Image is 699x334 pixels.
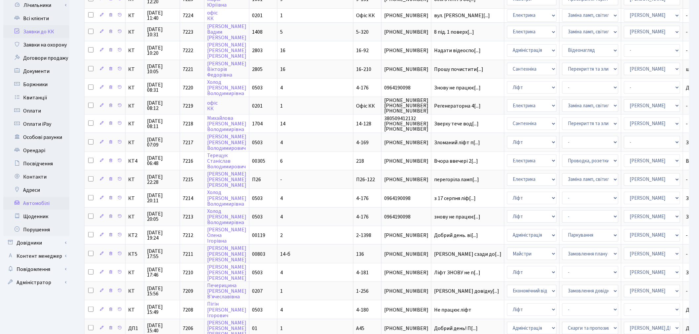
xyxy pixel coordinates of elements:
[207,282,246,300] a: Печерицина[PERSON_NAME]В’ячеславівна
[384,98,428,114] span: [PHONE_NUMBER] [PHONE_NUMBER] [PHONE_NUMBER]
[183,102,193,110] span: 7219
[207,263,246,282] a: [PERSON_NAME][PERSON_NAME][PERSON_NAME]
[128,233,141,238] span: КТ2
[128,270,141,275] span: КТ
[384,233,428,238] span: [PHONE_NUMBER]
[147,286,177,296] span: [DATE] 15:56
[147,249,177,259] span: [DATE] 17:55
[280,232,283,239] span: 2
[356,84,369,91] span: 4-176
[434,139,480,146] span: Зломаний ліфт п[...]
[207,301,246,319] a: Пігін[PERSON_NAME]Ігорович
[147,211,177,222] span: [DATE] 20:05
[252,139,263,146] span: 0503
[183,250,193,258] span: 7211
[384,307,428,313] span: [PHONE_NUMBER]
[280,84,283,91] span: 4
[207,226,246,245] a: [PERSON_NAME]ОленаІгорівна
[384,140,428,145] span: [PHONE_NUMBER]
[3,236,69,250] a: Довідники
[384,85,428,90] span: 0964190098
[183,287,193,295] span: 7209
[147,64,177,74] span: [DATE] 10:05
[128,121,141,126] span: КТ
[356,28,369,36] span: 5-320
[252,12,263,19] span: 0201
[252,306,263,314] span: 0503
[384,251,428,257] span: [PHONE_NUMBER]
[280,195,283,202] span: 4
[356,120,371,127] span: 14-128
[3,38,69,51] a: Заявки на охорону
[3,250,69,263] a: Контент менеджер
[384,196,428,201] span: 0964190098
[280,28,283,36] span: 5
[128,140,141,145] span: КТ
[147,45,177,56] span: [DATE] 10:20
[147,137,177,148] span: [DATE] 07:09
[3,12,69,25] a: Всі клієнти
[356,139,369,146] span: 4-169
[183,195,193,202] span: 7214
[356,269,369,276] span: 4-181
[207,115,246,133] a: Михайлова[PERSON_NAME]Володимирівна
[128,214,141,219] span: КТ
[128,251,141,257] span: КТ5
[207,189,246,208] a: Холод[PERSON_NAME]Володимирівна
[3,276,69,289] a: Адміністратор
[3,223,69,236] a: Порушення
[128,158,141,164] span: КТ4
[128,67,141,72] span: КТ
[147,82,177,93] span: [DATE] 08:31
[183,66,193,73] span: 7221
[280,157,283,165] span: 6
[384,48,428,53] span: [PHONE_NUMBER]
[252,120,263,127] span: 1704
[128,29,141,35] span: КТ
[147,27,177,37] span: [DATE] 10:31
[183,213,193,220] span: 7213
[356,232,371,239] span: 2-1398
[183,139,193,146] span: 7217
[280,269,283,276] span: 4
[384,158,428,164] span: [PHONE_NUMBER]
[384,67,428,72] span: [PHONE_NUMBER]
[356,213,369,220] span: 4-176
[183,28,193,36] span: 7223
[252,176,261,183] span: П26
[434,287,499,295] span: [PERSON_NAME] довідку[...]
[252,250,265,258] span: 00803
[183,12,193,19] span: 7224
[147,155,177,166] span: [DATE] 06:48
[434,195,476,202] span: з 17 серпня ліф[...]
[207,60,246,79] a: [PERSON_NAME]ВікторіяФедорівна
[384,29,428,35] span: [PHONE_NUMBER]
[434,102,481,110] span: Регенераторна 4[...]
[384,13,428,18] span: [PHONE_NUMBER]
[434,269,480,276] span: Ліфт ЗНОВУ не п[...]
[356,250,364,258] span: 136
[183,120,193,127] span: 7218
[207,133,246,152] a: [PERSON_NAME][PERSON_NAME]Володимирович
[147,10,177,21] span: [DATE] 11:40
[252,47,263,54] span: 2803
[434,47,481,54] span: Надати відеоспо[...]
[252,157,265,165] span: 00305
[128,326,141,331] span: ДП1
[3,91,69,104] a: Квитанції
[384,288,428,294] span: [PHONE_NUMBER]
[128,177,141,182] span: КТ
[183,47,193,54] span: 7222
[252,102,263,110] span: 0201
[252,325,257,332] span: 01
[434,213,480,220] span: знову не працює[...]
[280,47,285,54] span: 16
[384,270,428,275] span: [PHONE_NUMBER]
[434,120,479,127] span: Зверху тече вод[...]
[280,12,283,19] span: 1
[207,41,246,60] a: [PERSON_NAME][PERSON_NAME][PERSON_NAME]
[434,28,474,36] span: 8 під. 1 поверх[...]
[356,12,375,19] span: Офіс КК
[280,139,283,146] span: 4
[252,213,263,220] span: 0503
